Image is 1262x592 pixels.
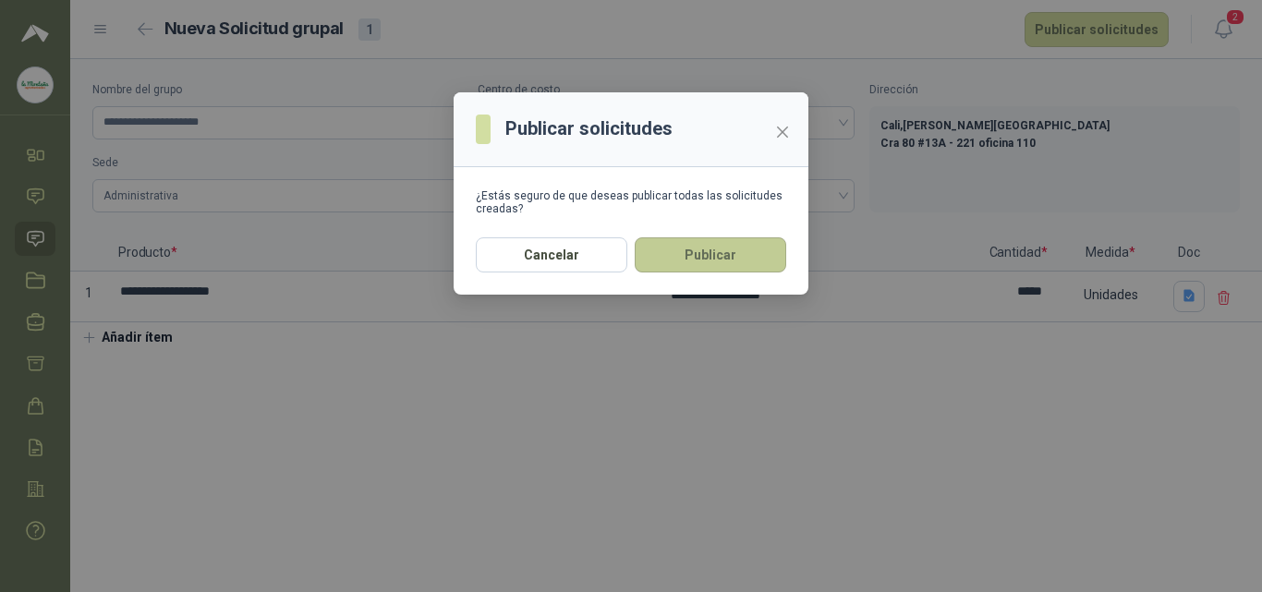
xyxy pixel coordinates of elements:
[476,189,786,215] div: ¿Estás seguro de que deseas publicar todas las solicitudes creadas?
[505,115,673,143] h3: Publicar solicitudes
[768,117,797,147] button: Close
[635,237,786,272] button: Publicar
[476,237,627,272] button: Cancelar
[775,125,790,139] span: close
